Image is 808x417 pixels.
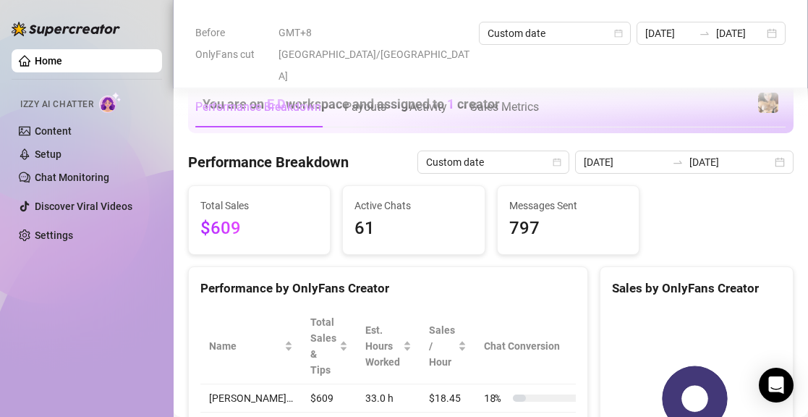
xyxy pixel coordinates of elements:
a: Discover Viral Videos [35,201,132,212]
div: Est. Hours Worked [365,322,400,370]
a: Setup [35,148,61,160]
span: Custom date [426,151,561,173]
div: Performance Breakdown [195,98,321,116]
span: Name [209,338,281,354]
input: End date [689,154,772,170]
a: Content [35,125,72,137]
span: Messages Sent [509,198,627,214]
span: Chat Conversion [484,338,577,354]
span: to [672,156,684,168]
td: $609 [302,384,357,413]
td: [PERSON_NAME]… [200,384,302,413]
div: Activity [409,98,447,116]
div: Sales by OnlyFans Creator [612,279,781,298]
th: Chat Conversion [475,308,598,384]
th: Sales / Hour [420,308,475,384]
img: AI Chatter [99,92,122,113]
span: swap-right [672,156,684,168]
span: swap-right [699,28,710,39]
td: $18.45 [420,384,475,413]
a: Home [35,55,62,67]
span: Sales / Hour [429,322,455,370]
div: Payouts [344,98,386,116]
th: Name [200,308,302,384]
h4: Performance Breakdown [188,152,349,172]
span: $609 [200,215,318,243]
img: logo-BBDzfeDw.svg [12,22,120,36]
div: Performance by OnlyFans Creator [200,279,576,298]
span: Custom date [488,22,622,44]
span: Before OnlyFans cut [195,22,270,65]
span: Total Sales [200,198,318,214]
div: Open Intercom Messenger [759,368,794,403]
span: to [699,28,710,39]
span: Active Chats [354,198,472,214]
a: Settings [35,229,73,241]
span: GMT+8 [GEOGRAPHIC_DATA]/[GEOGRAPHIC_DATA] [278,22,470,87]
input: Start date [645,25,693,41]
div: Sales Metrics [470,98,539,116]
input: End date [716,25,764,41]
span: calendar [614,29,623,38]
span: 797 [509,215,627,243]
span: Izzy AI Chatter [20,98,93,111]
span: 61 [354,215,472,243]
th: Total Sales & Tips [302,308,357,384]
a: Chat Monitoring [35,172,109,183]
span: Total Sales & Tips [310,314,336,378]
td: 33.0 h [357,384,420,413]
span: 18 % [484,390,507,406]
input: Start date [584,154,666,170]
span: calendar [553,158,561,167]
